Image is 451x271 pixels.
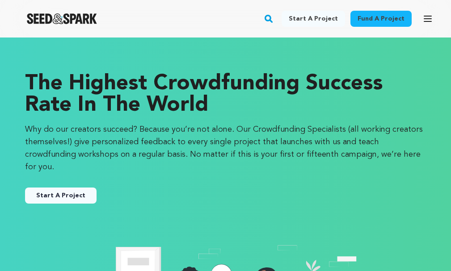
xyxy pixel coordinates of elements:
p: Why do our creators succeed? Because you’re not alone. Our Crowdfunding Specialists (all working ... [25,123,426,173]
a: Fund a project [350,11,412,27]
button: Start A Project [25,188,97,204]
p: The Highest Crowdfunding Success Rate in the World [25,73,426,116]
img: Seed&Spark Logo Dark Mode [27,13,97,24]
a: Start a project [282,11,345,27]
a: Seed&Spark Homepage [27,13,97,24]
